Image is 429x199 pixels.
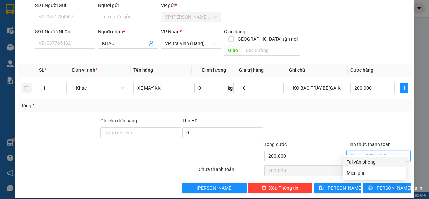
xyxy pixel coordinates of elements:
span: printer [368,185,373,191]
div: VP gửi [161,2,221,9]
span: Giao hàng [224,29,245,34]
th: Ghi chú [286,64,348,77]
span: [PERSON_NAME] [197,184,233,192]
button: delete [21,83,32,93]
p: NHẬN: [3,29,98,35]
button: deleteXóa Thông tin [248,183,312,193]
span: [PERSON_NAME] [326,184,362,192]
input: Dọc đường [242,45,300,56]
span: kg [227,83,234,93]
div: Người gửi [98,2,158,9]
span: Giao [224,45,242,56]
span: GIAO: [3,44,50,50]
div: Tại văn phòng [347,158,402,166]
input: Ghi chú đơn hàng [100,127,181,138]
input: 0 [239,83,284,93]
span: Tổng cước [264,142,287,147]
label: Hình thức thanh toán [346,142,391,147]
span: save [319,185,324,191]
div: Miễn phí [347,169,402,177]
div: SĐT Người Nhận [35,28,95,35]
span: [PERSON_NAME] và In [375,184,422,192]
span: Giá trị hàng [239,67,264,73]
div: Người nhận [98,28,158,35]
div: SĐT Người Gửi [35,2,95,9]
span: VP [PERSON_NAME] ([GEOGRAPHIC_DATA]) - [3,13,62,26]
button: save[PERSON_NAME] [314,183,362,193]
span: delete [262,185,266,191]
span: VP Trà Vinh (Hàng) [165,38,217,48]
span: plus [401,85,408,91]
span: Định lượng [202,67,226,73]
span: Cước hàng [350,67,373,73]
span: SL [39,67,44,73]
button: [PERSON_NAME] [182,183,247,193]
input: VD: Bàn, Ghế [133,83,189,93]
button: printer[PERSON_NAME] và In [363,183,411,193]
div: Chưa thanh toán [198,166,264,178]
label: Ghi chú đơn hàng [100,118,137,123]
span: HƯNG [36,36,52,43]
span: user-add [149,41,154,46]
span: Xóa Thông tin [269,184,298,192]
span: Đơn vị tính [72,67,97,73]
span: 0909494656 - [3,36,52,43]
span: Khác [76,83,124,93]
span: VP Nhận [161,29,180,34]
span: K BAO ĐỔ BỂ [17,44,50,50]
span: VP Trần Phú (Hàng) [165,12,217,22]
span: Thu Hộ [182,118,198,123]
input: Ghi Chú [289,83,345,93]
p: GỬI: [3,13,98,26]
button: plus [400,83,408,93]
div: Tổng: 1 [21,102,166,109]
span: VP Cầu Kè [19,29,44,35]
strong: BIÊN NHẬN GỬI HÀNG [22,4,78,10]
span: Tên hàng [133,67,153,73]
span: [GEOGRAPHIC_DATA] tận nơi [234,35,300,43]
